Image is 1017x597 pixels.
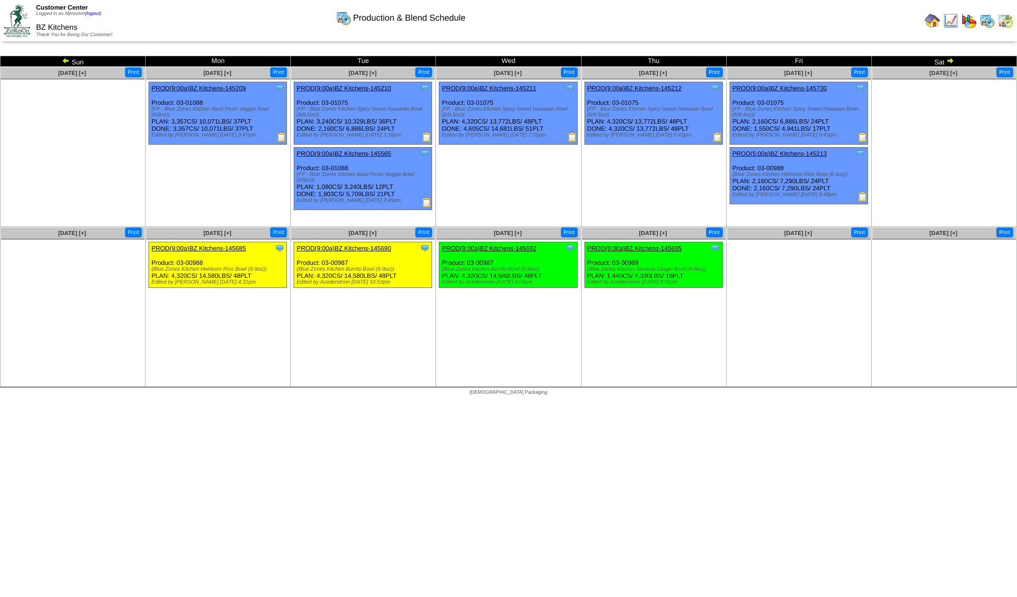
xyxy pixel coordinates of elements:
span: [DATE] [+] [639,230,667,236]
img: Production Report [568,132,577,142]
img: arrowright.gif [946,57,954,64]
a: [DATE] [+] [494,230,521,236]
div: Product: 03-00989 PLAN: 1,440CS / 4,320LBS / 16PLT [584,242,722,288]
td: Tue [291,56,436,67]
a: PROD(9:00a)BZ Kitchens-145690 [297,245,391,252]
div: (Blue Zones Kitchen Sesame Ginger Bowl (6-8oz)) [587,266,722,272]
a: PROD(9:00a)BZ Kitchens-145209 [151,85,246,92]
a: [DATE] [+] [494,70,521,76]
div: (FP - Blue Zones Kitchen Basil Pesto Veggie Bowl (6/8oz)) [297,172,432,183]
img: graph.gif [961,13,977,28]
div: (FP - Blue Zones Kitchen Spicy Sweet Hawaiian Bowl (6/8.5oz)) [732,106,868,118]
a: [DATE] [+] [639,70,667,76]
td: Mon [146,56,291,67]
div: Edited by [PERSON_NAME] [DATE] 7:25pm [442,132,577,138]
button: Print [415,227,432,237]
img: Tooltip [275,243,285,253]
img: Tooltip [710,83,720,93]
button: Print [270,67,287,77]
button: Print [996,67,1013,77]
div: (FP - Blue Zones Kitchen Spicy Sweet Hawaiian Bowl (6/8.5oz)) [442,106,577,118]
a: (logout) [85,11,101,16]
img: Tooltip [420,149,430,158]
img: home.gif [925,13,940,28]
a: [DATE] [+] [930,70,957,76]
div: (Blue Zones Kitchen Burrito Bowl (6-9oz)) [442,266,577,272]
a: PROD(9:00a)BZ Kitchens-145565 [297,150,391,157]
img: calendarprod.gif [980,13,995,28]
span: Production & Blend Schedule [353,13,465,23]
img: Production Report [858,132,868,142]
button: Print [851,67,868,77]
div: Edited by Acederstrom [DATE] 10:53pm [297,279,432,285]
div: Product: 03-01075 PLAN: 3,240CS / 10,329LBS / 36PLT DONE: 2,160CS / 6,886LBS / 24PLT [294,82,432,145]
div: Edited by [PERSON_NAME] [DATE] 3:47pm [151,132,286,138]
div: Edited by [PERSON_NAME] [DATE] 3:45pm [297,198,432,203]
button: Print [996,227,1013,237]
span: Logged in as Mpreston [36,11,101,16]
div: Product: 03-00988 PLAN: 4,320CS / 14,580LBS / 48PLT [149,242,287,288]
a: PROD(9:00a)BZ Kitchens-145730 [732,85,827,92]
button: Print [125,227,142,237]
button: Print [125,67,142,77]
a: [DATE] [+] [784,70,812,76]
a: PROD(9:00a)BZ Kitchens-145685 [151,245,246,252]
div: Product: 03-01075 PLAN: 4,320CS / 13,772LBS / 48PLT DONE: 4,320CS / 13,772LBS / 48PLT [584,82,722,145]
a: [DATE] [+] [203,70,231,76]
a: PROD(9:00a)BZ Kitchens-145211 [442,85,536,92]
img: calendarprod.gif [336,10,351,25]
img: Production Report [422,132,432,142]
td: Fri [726,56,871,67]
button: Print [706,67,723,77]
button: Print [415,67,432,77]
button: Print [561,67,578,77]
div: Edited by [PERSON_NAME] [DATE] 3:16pm [297,132,432,138]
img: Tooltip [856,149,865,158]
img: Tooltip [275,83,285,93]
button: Print [706,227,723,237]
img: Tooltip [420,83,430,93]
div: (Blue Zones Kitchen Heirloom Rice Bowl (6-9oz)) [732,172,868,177]
img: line_graph.gif [943,13,958,28]
a: [DATE] [+] [930,230,957,236]
div: Edited by [PERSON_NAME] [DATE] 9:45pm [732,132,868,138]
div: Edited by Acederstrom [DATE] 9:04pm [442,279,577,285]
span: [DATE] [+] [58,70,86,76]
img: Tooltip [565,83,575,93]
div: (FP - Blue Zones Kitchen Spicy Sweet Hawaiian Bowl (6/8.5oz)) [297,106,432,118]
button: Print [851,227,868,237]
div: (FP - Blue Zones Kitchen Basil Pesto Veggie Bowl (6/8oz)) [151,106,286,118]
img: Production Report [422,198,432,207]
a: PROD(5:00p)BZ Kitchens-145213 [732,150,827,157]
button: Print [270,227,287,237]
a: [DATE] [+] [58,230,86,236]
img: Tooltip [856,83,865,93]
img: ZoRoCo_Logo(Green%26Foil)%20jpg.webp [4,4,30,37]
td: Sun [0,56,146,67]
a: [DATE] [+] [784,230,812,236]
a: [DATE] [+] [203,230,231,236]
img: Production Report [277,132,286,142]
a: [DATE] [+] [348,230,376,236]
div: Product: 03-00988 PLAN: 2,160CS / 7,290LBS / 24PLT DONE: 2,160CS / 7,290LBS / 24PLT [730,148,868,204]
td: Wed [436,56,581,67]
div: (Blue Zones Kitchen Burrito Bowl (6-9oz)) [297,266,432,272]
span: Thank You for Being Our Customer! [36,32,112,37]
img: Tooltip [420,243,430,253]
div: (FP - Blue Zones Kitchen Spicy Sweet Hawaiian Bowl (6/8.5oz)) [587,106,722,118]
div: Product: 03-01075 PLAN: 4,320CS / 13,772LBS / 48PLT DONE: 4,605CS / 14,681LBS / 51PLT [439,82,577,145]
div: Edited by [PERSON_NAME] [DATE] 6:42pm [587,132,722,138]
img: calendarinout.gif [998,13,1013,28]
span: Customer Center [36,4,88,11]
a: [DATE] [+] [348,70,376,76]
div: Product: 03-01088 PLAN: 3,357CS / 10,071LBS / 37PLT DONE: 3,357CS / 10,071LBS / 37PLT [149,82,287,145]
a: PROD(9:00a)BZ Kitchens-145212 [587,85,682,92]
div: Edited by Acederstrom [DATE] 9:06pm [587,279,722,285]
